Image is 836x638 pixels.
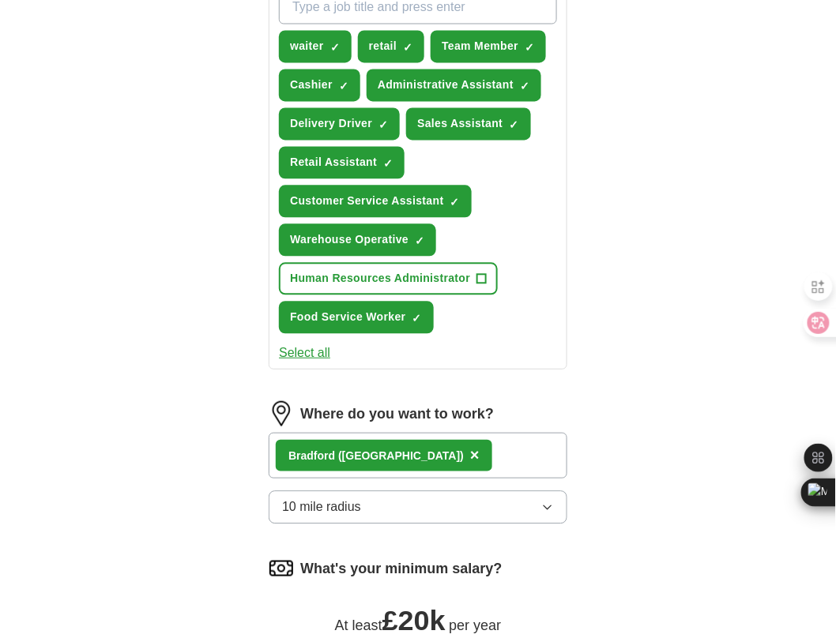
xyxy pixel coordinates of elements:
[470,446,480,463] span: ×
[406,108,530,141] button: Sales Assistant✓
[339,81,348,93] span: ✓
[335,618,382,634] span: At least
[330,42,340,54] span: ✓
[279,108,400,141] button: Delivery Driver✓
[290,310,405,326] span: Food Service Worker
[378,119,388,132] span: ✓
[279,302,433,334] button: Food Service Worker✓
[290,232,409,249] span: Warehouse Operative
[358,31,425,63] button: retail✓
[279,31,352,63] button: waiter✓
[415,235,424,248] span: ✓
[383,158,393,171] span: ✓
[369,39,397,55] span: retail
[279,186,472,218] button: Customer Service Assistant✓
[279,69,360,102] button: Cashier✓
[338,449,464,462] span: ([GEOGRAPHIC_DATA])
[290,155,377,171] span: Retail Assistant
[279,224,436,257] button: Warehouse Operative✓
[290,271,470,287] span: Human Resources Administrator
[378,77,514,94] span: Administrative Assistant
[442,39,518,55] span: Team Member
[520,81,529,93] span: ✓
[382,605,446,637] span: £ 20k
[417,116,503,133] span: Sales Assistant
[290,77,333,94] span: Cashier
[290,193,444,210] span: Customer Service Assistant
[470,444,480,467] button: ×
[288,449,335,462] strong: Bradford
[367,69,541,102] button: Administrative Assistant✓
[403,42,412,54] span: ✓
[279,263,498,295] button: Human Resources Administrator
[269,556,294,581] img: salary.png
[431,31,546,63] button: Team Member✓
[449,618,501,634] span: per year
[269,401,294,426] img: location.png
[525,42,534,54] span: ✓
[300,403,494,425] label: Where do you want to work?
[269,491,567,524] button: 10 mile radius
[279,147,405,179] button: Retail Assistant✓
[282,498,361,517] span: 10 mile radius
[279,343,330,362] button: Select all
[450,197,460,209] span: ✓
[412,313,422,325] span: ✓
[510,119,519,132] span: ✓
[290,116,372,133] span: Delivery Driver
[290,39,324,55] span: waiter
[300,558,502,580] label: What's your minimum salary?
